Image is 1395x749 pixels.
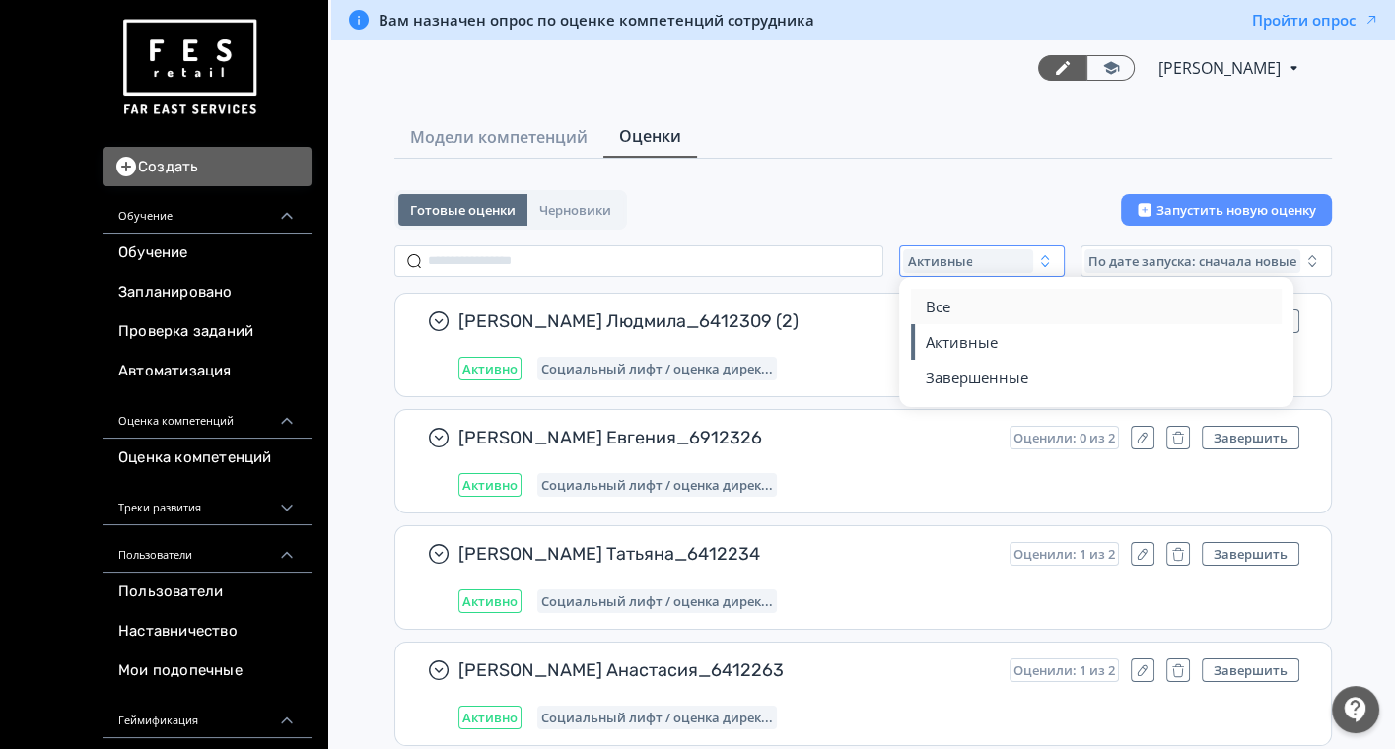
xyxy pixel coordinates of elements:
span: Социальный лифт / оценка директора магазина [541,593,773,609]
button: Завершить [1202,658,1299,682]
button: Создать [103,147,312,186]
button: Активные [925,324,1270,360]
img: https://files.teachbase.ru/system/account/57463/logo/medium-936fc5084dd2c598f50a98b9cbe0469a.png [118,12,260,123]
a: Переключиться в режим ученика [1086,55,1135,81]
span: По дате запуска: сначала новые [1088,253,1296,269]
div: Обучение [103,186,312,234]
span: Активно [462,361,518,376]
span: [PERSON_NAME] Анастасия_6412263 [458,658,994,682]
div: Треки развития [103,478,312,525]
span: Оценили: 1 из 2 [1013,546,1115,562]
button: Завершить [1202,426,1299,449]
span: Светлана Илюхина [1158,56,1284,80]
span: Вам назначен опрос по оценке компетенций сотрудника [379,10,814,30]
a: Мои подопечные [103,651,312,691]
span: Оценки [619,124,681,148]
button: Все [925,289,1270,324]
button: Пройти опрос [1252,10,1379,30]
span: Оценили: 0 из 2 [1013,430,1115,445]
button: Черновики [527,194,623,226]
span: [PERSON_NAME] Татьяна_6412234 [458,542,994,566]
button: Завершить [1202,542,1299,566]
a: Запланировано [103,273,312,312]
a: Обучение [103,234,312,273]
div: Оценка компетенций [103,391,312,439]
a: Оценка компетенций [103,439,312,478]
span: Социальный лифт / оценка директора магазина [541,710,773,725]
a: Пользователи [103,573,312,612]
span: Активно [462,593,518,609]
button: Запустить новую оценку [1121,194,1332,226]
span: [PERSON_NAME] Людмила_6412309 (2) [458,309,994,333]
span: Черновики [539,202,611,218]
span: Социальный лифт / оценка директора магазина [541,477,773,493]
span: Активно [462,710,518,725]
span: Все [925,297,949,316]
span: [PERSON_NAME] Евгения_6912326 [458,426,994,449]
button: Активные [899,245,1065,277]
button: Завершенные [925,360,1270,395]
div: Пользователи [103,525,312,573]
span: Активно [462,477,518,493]
span: Активные [907,253,972,269]
a: Наставничество [103,612,312,651]
button: Готовые оценки [398,194,527,226]
button: По дате запуска: сначала новые [1081,245,1332,277]
span: Активные [925,332,997,352]
span: Оценили: 1 из 2 [1013,662,1115,678]
span: Модели компетенций [410,125,588,149]
span: Завершенные [925,368,1027,387]
span: Готовые оценки [410,202,516,218]
a: Автоматизация [103,352,312,391]
a: Проверка заданий [103,312,312,352]
span: Социальный лифт / оценка директора магазина [541,361,773,376]
div: Геймификация [103,691,312,738]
